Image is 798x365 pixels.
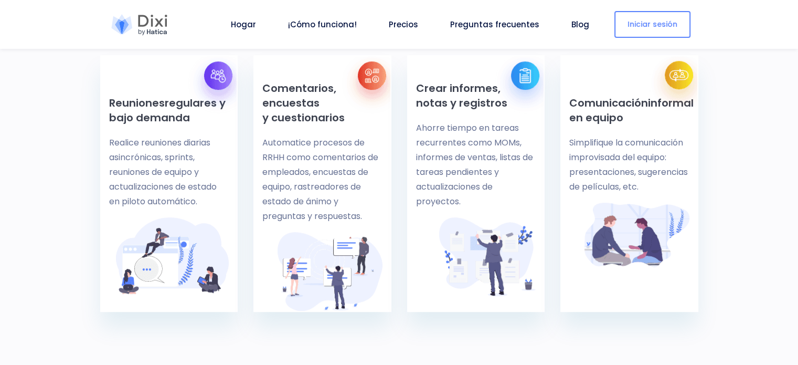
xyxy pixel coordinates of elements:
[284,18,361,30] a: ¡Cómo funciona!
[569,96,694,125] font: informal en equipo
[288,19,357,30] font: ¡Cómo funciona!
[627,19,677,29] font: Iniciar sesión
[416,122,533,207] font: Ahorre tiempo en tareas recurrentes como MOMs, informes de ventas, listas de tareas pendientes y ...
[569,137,688,193] font: Simplifique la comunicación improvisada del equipo: presentaciones, sugerencias de películas, etc.
[450,19,539,30] font: Preguntas frecuentes
[389,19,418,30] font: Precios
[109,137,217,207] font: Realice reuniones diarias asincrónicas, sprints, reuniones de equipo y actualizaciones de estado ...
[231,19,256,30] font: Hogar
[385,18,422,30] a: Precios
[262,110,345,125] font: y cuestionarios
[446,18,544,30] a: Preguntas frecuentes
[262,81,336,110] font: Comentarios, encuestas
[109,96,165,110] font: Reuniones
[109,96,226,125] font: regulares y bajo demanda
[571,19,589,30] font: Blog
[567,18,593,30] a: Blog
[262,137,378,222] font: Automatice procesos de RRHH como comentarios de empleados, encuestas de equipo, rastreadores de e...
[416,81,536,209] a: Crear informes,notas y registrosAhorre tiempo en tareas recurrentes como MOMs, informes de ventas...
[262,81,382,224] a: Comentarios, encuestasy cuestionariosAutomatice procesos de RRHH como comentarios de empleados, e...
[569,96,648,110] font: Comunicación
[614,11,690,38] a: Iniciar sesión
[109,81,229,209] a: Reunionesregulares y bajo demandaRealice reuniones diarias asincrónicas, sprints, reuniones de eq...
[416,81,501,96] font: Crear informes,
[416,96,507,110] font: notas y registros
[569,81,689,194] a: Comunicacióninformal en equipoSimplifique la comunicación improvisada del equipo: presentaciones,...
[227,18,260,30] a: Hogar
